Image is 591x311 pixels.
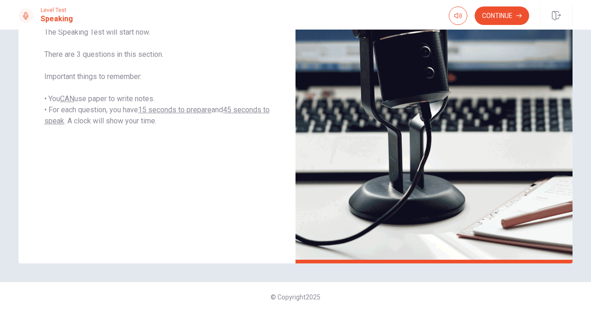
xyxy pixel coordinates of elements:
u: CAN [60,94,74,103]
h1: Speaking [41,13,73,24]
span: The Speaking Test will start now. There are 3 questions in this section. Important things to reme... [44,27,270,127]
u: 15 seconds to prepare [138,105,211,114]
span: Level Test [41,7,73,13]
span: © Copyright 2025 [271,293,320,301]
button: Continue [475,6,529,25]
